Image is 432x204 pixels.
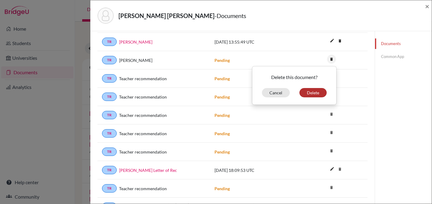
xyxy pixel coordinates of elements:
a: TR [102,129,117,138]
i: edit [327,164,337,174]
a: [PERSON_NAME] [119,39,152,45]
a: TR [102,111,117,119]
i: delete [327,55,336,64]
span: Teacher recommendation [119,130,167,137]
button: Delete [299,88,327,97]
a: TR [102,148,117,156]
strong: Pending [214,58,230,63]
div: delete [252,66,337,105]
a: TR [102,74,117,83]
a: TR [102,38,117,46]
button: edit [327,165,337,174]
button: Cancel [262,88,290,97]
span: × [425,2,429,11]
i: delete [335,36,344,45]
span: - Documents [214,12,246,19]
strong: Pending [214,149,230,154]
span: [DATE] 18:09:53 UTC [214,168,254,173]
strong: [PERSON_NAME] [PERSON_NAME] [118,12,214,19]
span: Teacher recommendation [119,112,167,118]
span: Teacher recommendation [119,75,167,82]
i: delete [327,128,336,137]
a: delete [327,56,336,64]
span: Teacher recommendation [119,94,167,100]
i: delete [327,146,336,155]
a: TR [102,184,117,193]
span: Teacher recommendation [119,185,167,192]
span: Teacher recommendation [119,149,167,155]
i: delete [335,165,344,174]
a: [PERSON_NAME] Letter of Rec [119,167,177,173]
i: edit [327,36,337,45]
a: delete [335,37,344,45]
strong: Pending [214,113,230,118]
span: [DATE] 13:55:49 UTC [214,39,254,44]
strong: Pending [214,94,230,99]
a: TR [102,56,117,64]
a: Documents [375,38,432,49]
strong: Pending [214,186,230,191]
span: [PERSON_NAME] [119,57,152,63]
p: Delete this document? [257,74,331,81]
button: Close [425,3,429,10]
i: delete [327,183,336,192]
button: edit [327,37,337,46]
strong: Pending [214,131,230,136]
a: Common App [375,51,432,62]
strong: Pending [214,76,230,81]
a: TR [102,93,117,101]
i: delete [327,110,336,119]
a: TR [102,166,117,174]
